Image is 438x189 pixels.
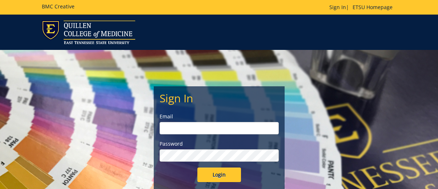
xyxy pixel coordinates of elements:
a: ETSU Homepage [349,4,396,11]
input: Login [197,168,241,182]
img: ETSU logo [42,20,135,44]
a: Sign In [329,4,346,11]
label: Password [160,140,279,147]
p: | [329,4,396,11]
label: Email [160,113,279,120]
h5: BMC Creative [42,4,75,9]
h2: Sign In [160,92,279,104]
